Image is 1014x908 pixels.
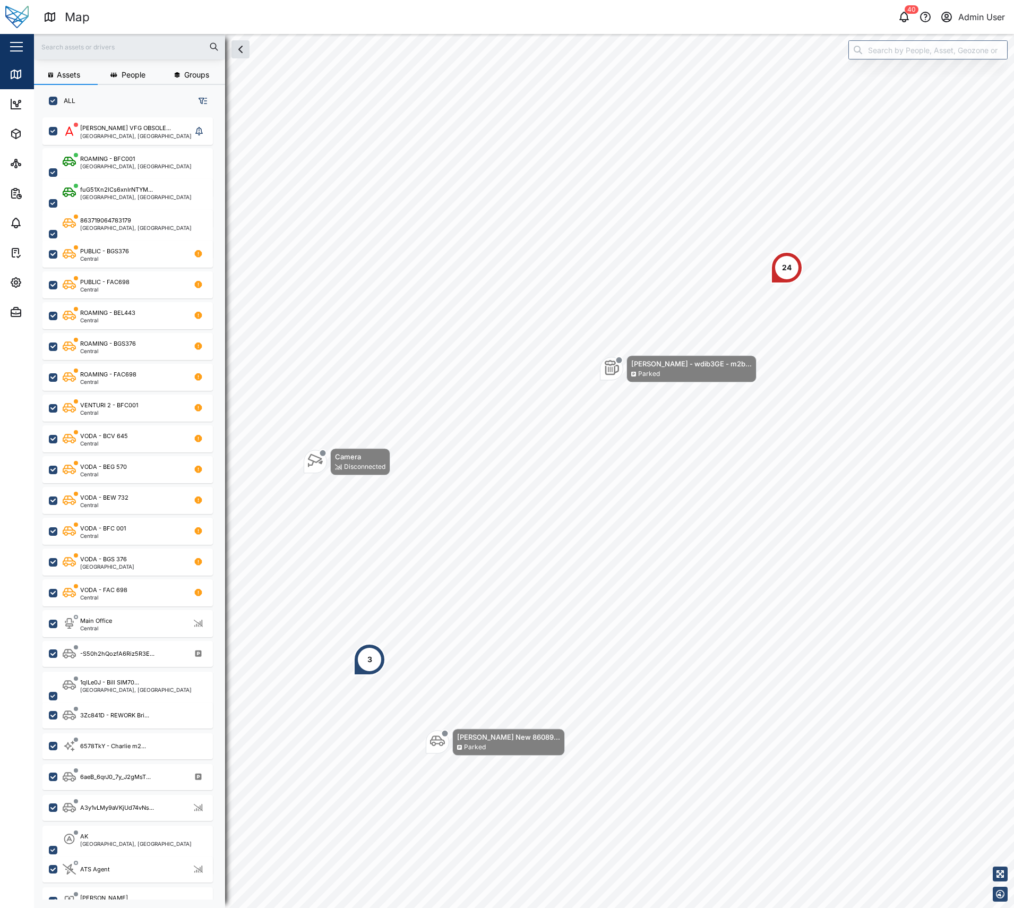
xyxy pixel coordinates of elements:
div: ROAMING - BFC001 [80,155,135,164]
div: Central [80,626,112,631]
div: Parked [638,369,660,379]
input: Search assets or drivers [40,39,219,55]
div: VENTURI 2 - BFC001 [80,401,138,410]
div: Reports [28,187,64,199]
div: ATS Agent [80,865,110,874]
div: PUBLIC - FAC698 [80,278,130,287]
div: grid [42,114,225,900]
div: [PERSON_NAME] [80,894,128,903]
div: [GEOGRAPHIC_DATA], [GEOGRAPHIC_DATA] [80,133,192,139]
div: Map [65,8,90,27]
div: 6578TkY - Charlie m2... [80,742,146,751]
div: AK [80,832,88,841]
div: ROAMING - BEL443 [80,309,135,318]
div: ROAMING - FAC698 [80,370,136,379]
div: Map marker [354,644,385,675]
div: [GEOGRAPHIC_DATA], [GEOGRAPHIC_DATA] [80,687,192,692]
div: 863719064783179 [80,216,131,225]
div: A3y1vLMy9aVKjUd74vNs... [80,803,154,812]
div: 3Zc841D - REWORK Bri... [80,711,149,720]
div: Dashboard [28,98,75,110]
input: Search by People, Asset, Geozone or Place [848,40,1008,59]
div: Main Office [80,616,112,626]
div: Alarms [28,217,61,229]
div: 3 [367,654,372,665]
div: 24 [782,262,792,273]
div: fuG51Xn2lCs6xnIrNTYM... [80,185,153,194]
div: [GEOGRAPHIC_DATA], [GEOGRAPHIC_DATA] [80,841,192,846]
div: 40 [905,5,918,14]
div: Central [80,379,136,384]
div: Central [80,348,136,354]
div: Central [80,287,130,292]
div: VODA - BCV 645 [80,432,128,441]
div: [PERSON_NAME] VFG OBSOLE... [80,124,171,133]
div: [PERSON_NAME] - wdib3GE - m2b... [631,358,752,369]
div: Map marker [771,252,803,284]
div: Map marker [426,729,565,756]
div: Central [80,441,128,446]
div: Central [80,595,127,600]
div: Assets [28,128,61,140]
div: 1qlLe0J - Bill SIM70... [80,678,139,687]
div: VODA - BEG 570 [80,462,127,472]
div: PUBLIC - BGS376 [80,247,129,256]
div: Disconnected [344,462,385,472]
div: [GEOGRAPHIC_DATA], [GEOGRAPHIC_DATA] [80,225,192,230]
div: [GEOGRAPHIC_DATA], [GEOGRAPHIC_DATA] [80,164,192,169]
div: Parked [464,742,486,752]
div: Admin [28,306,59,318]
div: Central [80,410,138,415]
div: Map marker [304,448,390,475]
div: Central [80,472,127,477]
div: [GEOGRAPHIC_DATA] [80,564,134,569]
div: Settings [28,277,65,288]
div: VODA - BGS 376 [80,555,127,564]
span: Groups [184,71,209,79]
div: Central [80,533,126,538]
div: VODA - BEW 732 [80,493,128,502]
div: Central [80,502,128,508]
div: Camera [335,451,385,462]
div: Central [80,256,129,261]
div: VODA - BFC 001 [80,524,126,533]
div: 6aeB_6qrJ0_7y_J2gMsT... [80,773,151,782]
div: VODA - FAC 698 [80,586,127,595]
div: Map marker [600,355,757,382]
div: ROAMING - BGS376 [80,339,136,348]
img: Main Logo [5,5,29,29]
span: People [122,71,145,79]
div: -S50h2hQozfA6Riz5R3E... [80,649,154,658]
div: Tasks [28,247,57,259]
div: Central [80,318,135,323]
div: Sites [28,158,53,169]
div: [PERSON_NAME] New 86089... [457,732,560,742]
div: [GEOGRAPHIC_DATA], [GEOGRAPHIC_DATA] [80,194,192,200]
label: ALL [57,97,75,105]
canvas: Map [34,34,1014,908]
div: Map [28,68,51,80]
button: Admin User [939,10,1006,24]
span: Assets [57,71,80,79]
div: Admin User [958,11,1005,24]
